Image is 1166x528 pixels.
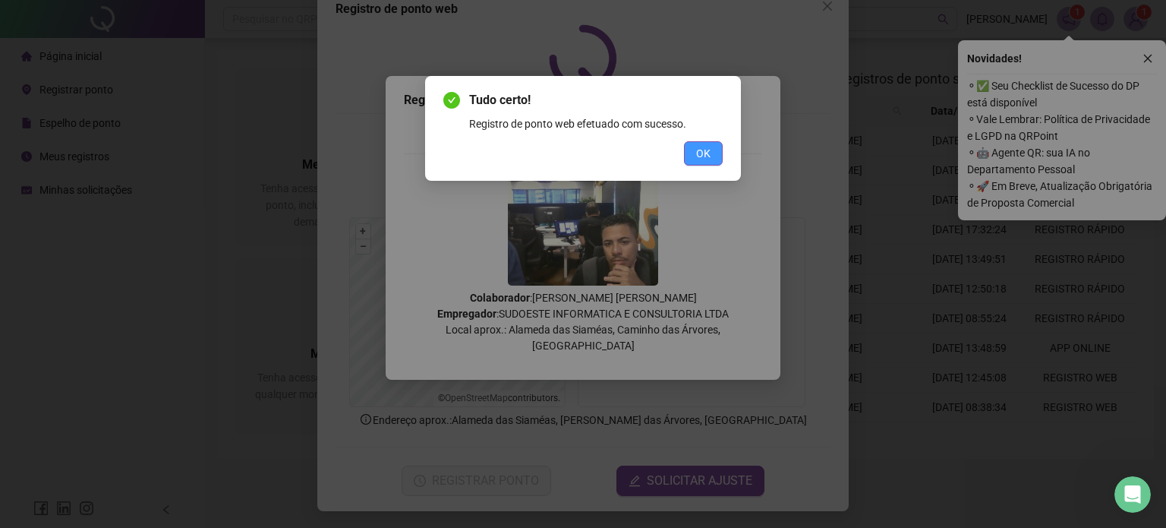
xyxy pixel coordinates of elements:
[443,92,460,109] span: check-circle
[696,145,711,162] span: OK
[469,91,723,109] span: Tudo certo!
[684,141,723,166] button: OK
[469,115,723,132] div: Registro de ponto web efetuado com sucesso.
[1114,476,1151,513] iframe: Intercom live chat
